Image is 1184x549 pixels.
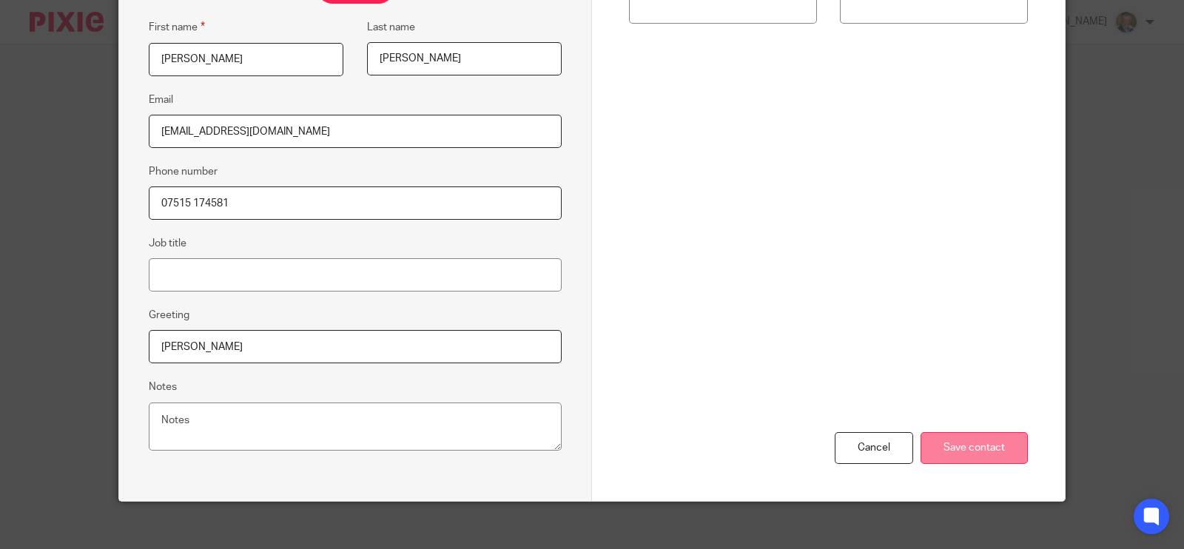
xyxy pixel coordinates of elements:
[149,236,186,251] label: Job title
[149,330,562,363] input: e.g. Dear Mrs. Appleseed or Hi Sam
[149,308,189,323] label: Greeting
[149,380,177,394] label: Notes
[835,432,913,464] div: Cancel
[149,18,205,36] label: First name
[149,92,173,107] label: Email
[921,432,1028,464] input: Save contact
[367,20,415,35] label: Last name
[149,164,218,179] label: Phone number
